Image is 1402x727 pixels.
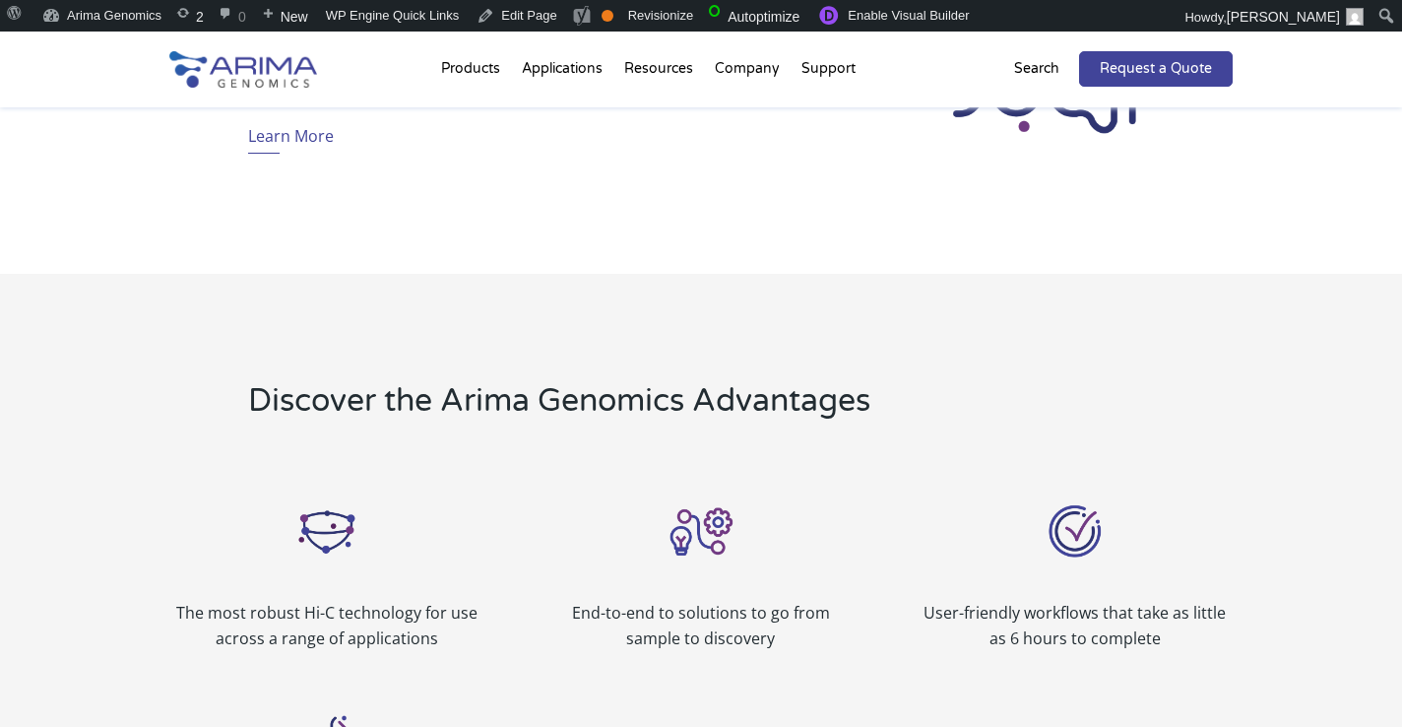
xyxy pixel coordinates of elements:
[602,10,613,22] div: OK
[1014,56,1059,82] p: Search
[248,123,334,154] a: Learn More
[287,492,366,570] img: Arima Hi-C_Icon_Arima Genomics
[1079,51,1233,87] a: Request a Quote
[1304,632,1402,727] iframe: Chat Widget
[248,379,952,438] h2: Discover the Arima Genomics Advantages
[543,600,859,651] p: End-to-end to solutions to go from sample to discovery
[1036,492,1115,570] img: User Friendly_Icon_Arima Genomics
[169,600,484,651] p: The most robust Hi-C technology for use across a range of applications
[918,600,1233,651] p: User-friendly workflows that take as little as 6 hours to complete
[1227,9,1340,25] span: [PERSON_NAME]
[662,492,740,570] img: Solutions_Icon_Arima Genomics
[169,51,317,88] img: Arima-Genomics-logo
